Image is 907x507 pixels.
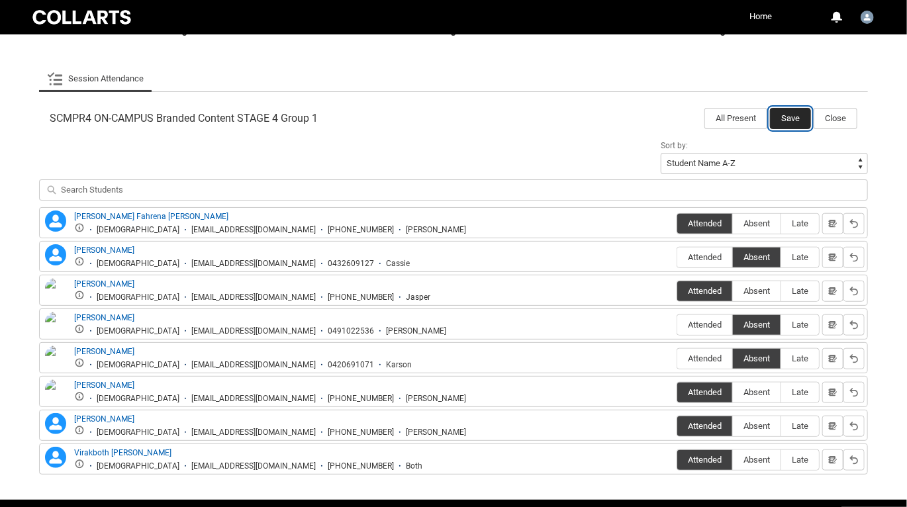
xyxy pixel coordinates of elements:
[843,348,865,369] button: Reset
[781,353,819,363] span: Late
[843,382,865,403] button: Reset
[191,225,316,235] div: [EMAIL_ADDRESS][DOMAIN_NAME]
[822,213,843,234] button: Notes
[328,259,374,269] div: 0432609127
[677,252,732,262] span: Attended
[45,210,66,232] lightning-icon: Billie Fahrena Mullan
[843,416,865,437] button: Reset
[857,5,877,26] button: User Profile Stu.Mannion
[97,428,179,438] div: [DEMOGRAPHIC_DATA]
[191,461,316,471] div: [EMAIL_ADDRESS][DOMAIN_NAME]
[74,414,134,424] a: [PERSON_NAME]
[822,314,843,336] button: Notes
[781,320,819,330] span: Late
[781,218,819,228] span: Late
[191,326,316,336] div: [EMAIL_ADDRESS][DOMAIN_NAME]
[328,394,394,404] div: [PHONE_NUMBER]
[45,447,66,468] lightning-icon: Virakboth Sarun
[733,421,781,431] span: Absent
[677,218,732,228] span: Attended
[191,293,316,302] div: [EMAIL_ADDRESS][DOMAIN_NAME]
[328,428,394,438] div: [PHONE_NUMBER]
[406,428,466,438] div: [PERSON_NAME]
[677,320,732,330] span: Attended
[843,314,865,336] button: Reset
[677,387,732,397] span: Attended
[74,347,134,356] a: [PERSON_NAME]
[843,247,865,268] button: Reset
[814,108,857,129] button: Close
[74,381,134,390] a: [PERSON_NAME]
[45,244,66,265] lightning-icon: Cassie-Lee Wood
[677,286,732,296] span: Attended
[781,455,819,465] span: Late
[328,360,374,370] div: 0420691071
[328,326,374,336] div: 0491022536
[822,449,843,471] button: Notes
[822,281,843,302] button: Notes
[406,225,466,235] div: [PERSON_NAME]
[50,112,318,125] span: SCMPR4 ON-CAMPUS Branded Content STAGE 4 Group 1
[822,382,843,403] button: Notes
[74,279,134,289] a: [PERSON_NAME]
[97,225,179,235] div: [DEMOGRAPHIC_DATA]
[191,259,316,269] div: [EMAIL_ADDRESS][DOMAIN_NAME]
[47,66,144,92] a: Session Attendance
[677,455,732,465] span: Attended
[843,281,865,302] button: Reset
[97,394,179,404] div: [DEMOGRAPHIC_DATA]
[677,353,732,363] span: Attended
[406,461,422,471] div: Both
[781,286,819,296] span: Late
[45,312,66,341] img: Joshua Morisi
[733,455,781,465] span: Absent
[733,286,781,296] span: Absent
[191,428,316,438] div: [EMAIL_ADDRESS][DOMAIN_NAME]
[328,293,394,302] div: [PHONE_NUMBER]
[74,448,171,457] a: Virakboth [PERSON_NAME]
[328,225,394,235] div: [PHONE_NUMBER]
[97,326,179,336] div: [DEMOGRAPHIC_DATA]
[661,141,688,150] span: Sort by:
[843,213,865,234] button: Reset
[406,293,430,302] div: Jasper
[704,108,767,129] button: All Present
[39,66,152,92] li: Session Attendance
[781,421,819,431] span: Late
[97,259,179,269] div: [DEMOGRAPHIC_DATA]
[97,360,179,370] div: [DEMOGRAPHIC_DATA]
[746,7,775,26] a: Home
[191,360,316,370] div: [EMAIL_ADDRESS][DOMAIN_NAME]
[822,416,843,437] button: Notes
[822,348,843,369] button: Notes
[770,108,811,129] button: Save
[733,252,781,262] span: Absent
[733,387,781,397] span: Absent
[781,252,819,262] span: Late
[386,326,446,336] div: [PERSON_NAME]
[406,394,466,404] div: [PERSON_NAME]
[45,278,66,307] img: Jasper Carbone
[97,461,179,471] div: [DEMOGRAPHIC_DATA]
[45,413,66,434] lightning-icon: Rory Howard
[45,379,66,408] img: Nicholas Rendall
[733,353,781,363] span: Absent
[74,246,134,255] a: [PERSON_NAME]
[386,360,412,370] div: Karson
[733,320,781,330] span: Absent
[677,421,732,431] span: Attended
[97,293,179,302] div: [DEMOGRAPHIC_DATA]
[781,387,819,397] span: Late
[386,259,410,269] div: Cassie
[74,313,134,322] a: [PERSON_NAME]
[39,179,868,201] input: Search Students
[45,346,66,375] img: Karson Kilpady
[861,11,874,24] img: Stu.Mannion
[733,218,781,228] span: Absent
[328,461,394,471] div: [PHONE_NUMBER]
[843,449,865,471] button: Reset
[822,247,843,268] button: Notes
[74,212,228,221] a: [PERSON_NAME] Fahrena [PERSON_NAME]
[191,394,316,404] div: [EMAIL_ADDRESS][DOMAIN_NAME]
